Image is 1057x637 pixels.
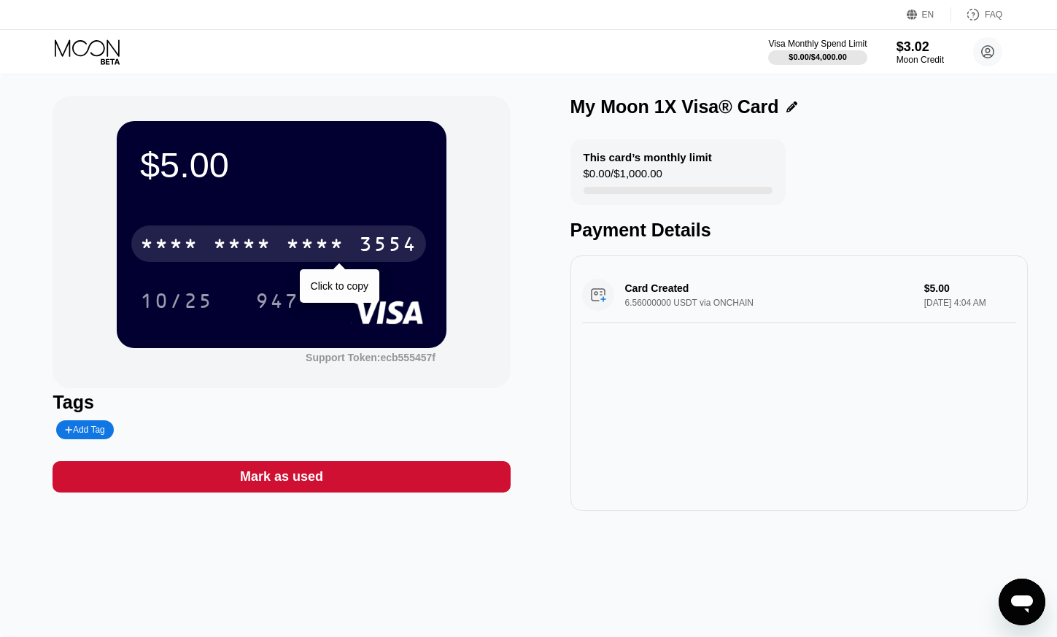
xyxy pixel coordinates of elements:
iframe: Кнопка запуска окна обмена сообщениями [999,579,1045,625]
div: Mark as used [240,468,323,485]
div: $0.00 / $4,000.00 [789,53,847,61]
div: EN [907,7,951,22]
div: This card’s monthly limit [584,151,712,163]
div: Tags [53,392,510,413]
div: Add Tag [56,420,113,439]
div: FAQ [985,9,1002,20]
div: Support Token: ecb555457f [306,352,435,363]
div: 10/25 [140,291,213,314]
div: $3.02Moon Credit [897,39,944,65]
div: 10/25 [129,282,224,319]
div: 3554 [359,234,417,258]
div: $5.00 [140,144,423,185]
div: Support Token:ecb555457f [306,352,435,363]
div: Visa Monthly Spend Limit [768,39,867,49]
div: Payment Details [570,220,1028,241]
div: Mark as used [53,461,510,493]
div: 947 [255,291,299,314]
div: FAQ [951,7,1002,22]
div: EN [922,9,934,20]
div: My Moon 1X Visa® Card [570,96,779,117]
div: Moon Credit [897,55,944,65]
div: 947 [244,282,310,319]
div: Visa Monthly Spend Limit$0.00/$4,000.00 [768,39,867,65]
div: $0.00 / $1,000.00 [584,167,662,187]
div: Click to copy [311,280,368,292]
div: $3.02 [897,39,944,55]
div: Add Tag [65,425,104,435]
